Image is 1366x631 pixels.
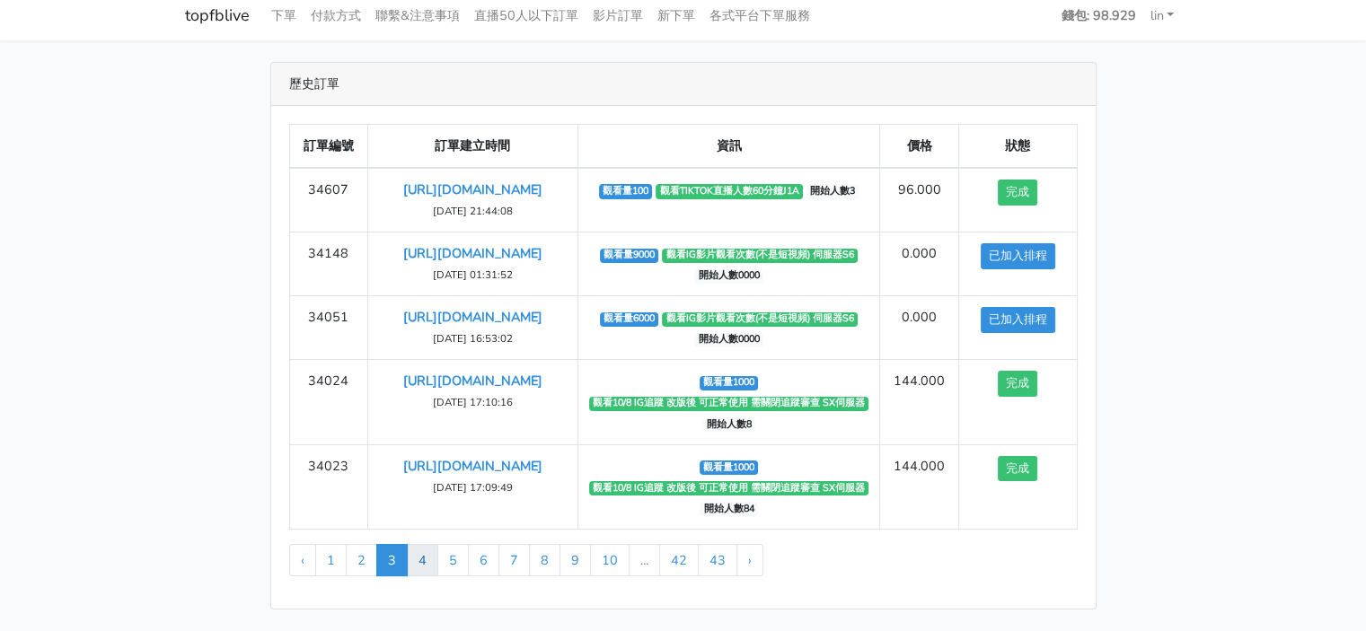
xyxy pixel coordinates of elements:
th: 價格 [880,125,959,169]
a: 42 [659,544,699,576]
span: 觀看量1000 [700,460,759,475]
span: 3 [376,544,408,576]
span: 開始人數0000 [694,269,763,284]
small: [DATE] 17:09:49 [433,480,513,495]
th: 資訊 [577,125,880,169]
a: 2 [346,544,377,576]
td: 96.000 [880,168,959,232]
td: 34148 [289,232,368,296]
span: 觀看量100 [599,184,653,198]
a: [URL][DOMAIN_NAME] [403,372,542,390]
span: 開始人數0000 [694,333,763,347]
strong: 錢包: 98.929 [1062,6,1136,24]
span: 觀看TIKTOK直播人數60分鐘J1A [656,184,803,198]
small: [DATE] 17:10:16 [433,395,513,409]
a: 10 [590,544,630,576]
span: 觀看量1000 [700,376,759,390]
td: 144.000 [880,444,959,529]
a: 9 [560,544,591,576]
a: 43 [698,544,737,576]
a: [URL][DOMAIN_NAME] [403,180,542,198]
td: 0.000 [880,296,959,360]
button: 完成 [998,456,1037,482]
a: 4 [407,544,438,576]
span: 觀看量9000 [600,249,659,263]
span: 觀看IG影片觀看次數(不是短視頻) 伺服器S6 [662,249,858,263]
small: [DATE] 21:44:08 [433,204,513,218]
span: 開始人數84 [700,502,758,516]
a: « Previous [289,544,316,576]
span: 開始人數8 [702,417,755,432]
td: 34024 [289,360,368,444]
a: 5 [437,544,469,576]
span: 開始人數3 [806,184,859,198]
a: 7 [498,544,530,576]
small: [DATE] 01:31:52 [433,267,513,282]
button: 完成 [998,371,1037,397]
td: 144.000 [880,360,959,444]
a: 1 [315,544,347,576]
th: 訂單編號 [289,125,368,169]
th: 狀態 [958,125,1077,169]
td: 0.000 [880,232,959,296]
small: [DATE] 16:53:02 [433,331,513,346]
a: [URL][DOMAIN_NAME] [403,457,542,475]
td: 34607 [289,168,368,232]
button: 已加入排程 [981,307,1055,333]
span: 觀看10/8 IG追蹤 改版後 可正常使用 需關閉追蹤審查 SX伺服器 [589,481,869,495]
button: 已加入排程 [981,243,1055,269]
a: [URL][DOMAIN_NAME] [403,308,542,326]
th: 訂單建立時間 [368,125,577,169]
span: 觀看量6000 [600,312,659,327]
button: 完成 [998,180,1037,206]
a: 6 [468,544,499,576]
a: Next » [736,544,763,576]
td: 34051 [289,296,368,360]
div: 歷史訂單 [271,63,1096,106]
a: 8 [529,544,560,576]
td: 34023 [289,444,368,529]
a: [URL][DOMAIN_NAME] [403,244,542,262]
span: 觀看IG影片觀看次數(不是短視頻) 伺服器S6 [662,312,858,327]
span: 觀看10/8 IG追蹤 改版後 可正常使用 需關閉追蹤審查 SX伺服器 [589,397,869,411]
